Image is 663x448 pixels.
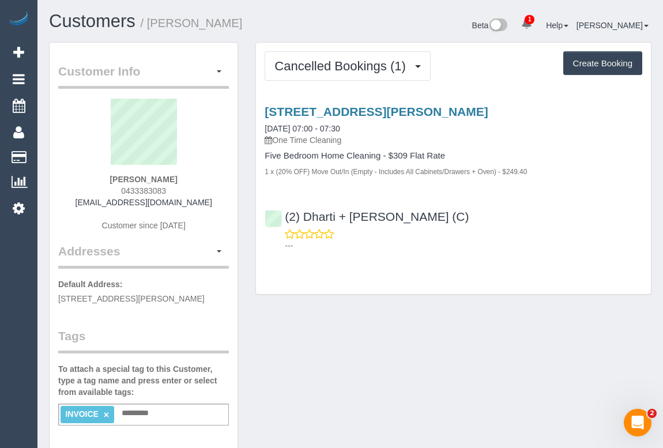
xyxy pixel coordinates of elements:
[265,151,642,161] h4: Five Bedroom Home Cleaning - $309 Flat Rate
[58,294,205,303] span: [STREET_ADDRESS][PERSON_NAME]
[285,240,642,251] p: ---
[546,21,568,30] a: Help
[515,12,538,37] a: 1
[104,410,109,420] a: ×
[472,21,508,30] a: Beta
[265,168,527,176] small: 1 x (20% OFF) Move Out/In (Empty - Includes All Cabinets/Drawers + Oven) - $249.40
[76,198,212,207] a: [EMAIL_ADDRESS][DOMAIN_NAME]
[265,105,488,118] a: [STREET_ADDRESS][PERSON_NAME]
[647,409,657,418] span: 2
[110,175,177,184] strong: [PERSON_NAME]
[577,21,649,30] a: [PERSON_NAME]
[265,210,469,223] a: (2) Dharti + [PERSON_NAME] (C)
[525,15,534,24] span: 1
[7,12,30,28] img: Automaid Logo
[624,409,651,436] iframe: Intercom live chat
[49,11,135,31] a: Customers
[102,221,186,230] span: Customer since [DATE]
[121,186,166,195] span: 0433383083
[274,59,411,73] span: Cancelled Bookings (1)
[58,363,229,398] label: To attach a special tag to this Customer, type a tag name and press enter or select from availabl...
[265,134,642,146] p: One Time Cleaning
[58,278,123,290] label: Default Address:
[58,327,229,353] legend: Tags
[58,63,229,89] legend: Customer Info
[65,409,99,419] span: INVOICE
[563,51,642,76] button: Create Booking
[488,18,507,33] img: New interface
[141,17,243,29] small: / [PERSON_NAME]
[265,51,431,81] button: Cancelled Bookings (1)
[265,124,340,133] a: [DATE] 07:00 - 07:30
